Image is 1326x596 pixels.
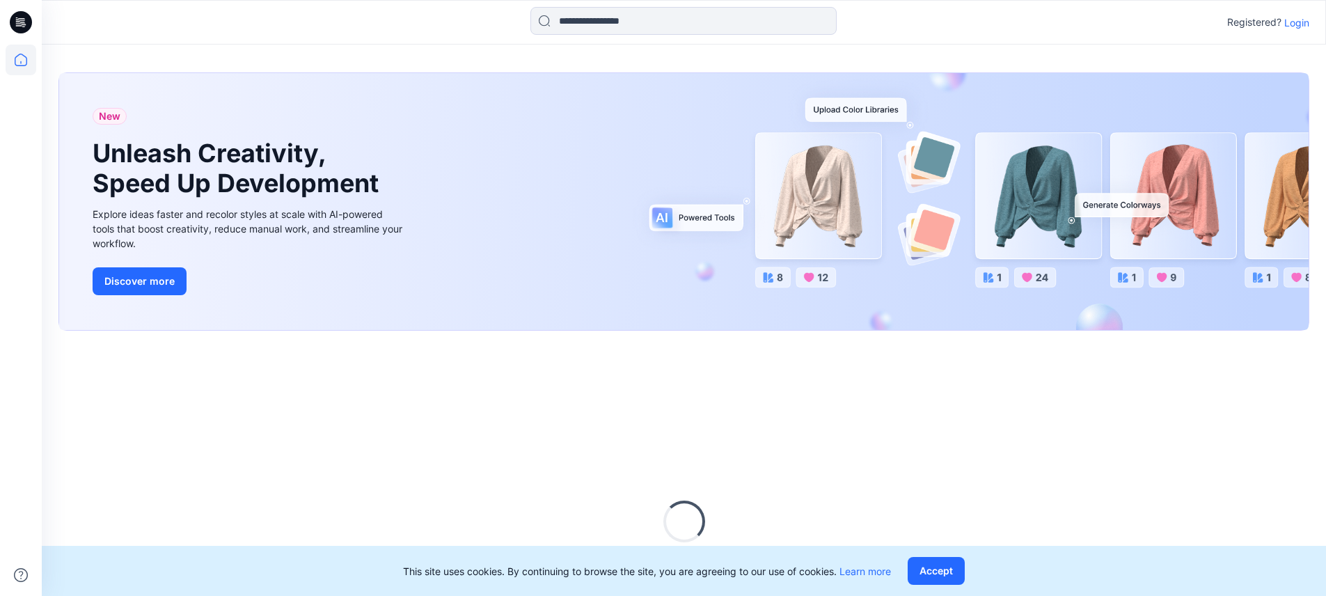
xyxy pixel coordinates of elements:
[1284,15,1309,30] p: Login
[908,557,965,585] button: Accept
[93,267,406,295] a: Discover more
[93,267,187,295] button: Discover more
[93,139,385,198] h1: Unleash Creativity, Speed Up Development
[1227,14,1281,31] p: Registered?
[839,565,891,577] a: Learn more
[99,108,120,125] span: New
[403,564,891,579] p: This site uses cookies. By continuing to browse the site, you are agreeing to our use of cookies.
[93,207,406,251] div: Explore ideas faster and recolor styles at scale with AI-powered tools that boost creativity, red...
